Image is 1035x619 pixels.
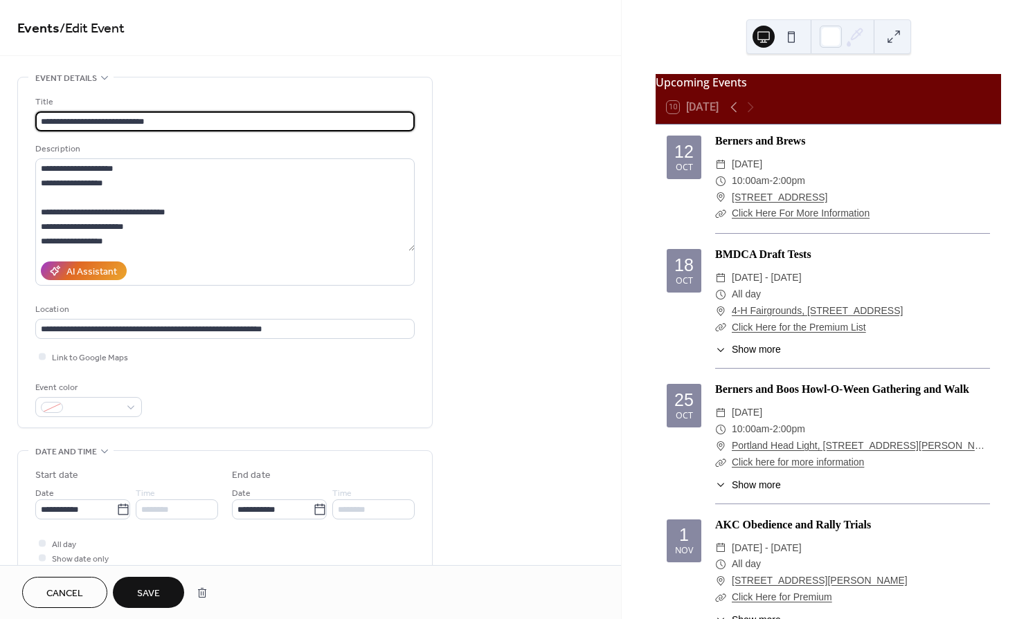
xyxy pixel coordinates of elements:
div: ​ [715,556,726,573]
div: ​ [715,173,726,190]
a: Portland Head Light, [STREET_ADDRESS][PERSON_NAME][PERSON_NAME] [732,438,990,454]
span: Time [136,486,155,501]
div: AI Assistant [66,265,117,279]
span: Cancel [46,586,83,601]
span: [DATE] [732,156,762,173]
a: Berners and Brews [715,135,805,147]
a: Click here for more information [732,456,864,468]
span: 10:00am [732,421,769,438]
div: ​ [715,454,726,471]
div: Title [35,95,412,109]
span: 2:00pm [773,421,805,438]
span: - [769,173,773,190]
a: [STREET_ADDRESS][PERSON_NAME] [732,573,908,589]
div: ​ [715,421,726,438]
div: ​ [715,320,726,336]
span: Show more [732,478,781,492]
a: AKC Obedience and Rally Trials [715,519,871,530]
a: 4-H Fairgrounds, [STREET_ADDRESS] [732,303,903,320]
button: ​Show more [715,478,781,492]
span: [DATE] [732,405,762,421]
div: ​ [715,438,726,454]
div: ​ [715,190,726,206]
div: ​ [715,405,726,421]
span: Event details [35,71,97,86]
span: 2:00pm [773,173,805,190]
div: Oct [676,412,693,421]
div: ​ [715,156,726,173]
a: Click Here for Premium [732,591,832,602]
div: ​ [715,540,726,557]
span: Date and time [35,445,97,459]
span: Date [35,486,54,501]
span: All day [52,537,76,552]
div: ​ [715,342,726,357]
div: 12 [674,143,694,160]
span: [DATE] - [DATE] [732,540,802,557]
div: Nov [675,546,693,555]
a: Berners and Boos Howl-O-Ween Gathering and Walk [715,383,969,395]
button: ​Show more [715,342,781,357]
span: Time [332,486,352,501]
a: Click Here For More Information [732,207,870,219]
div: Upcoming Events [656,74,1001,91]
div: ​ [715,478,726,492]
div: ​ [715,270,726,286]
a: [STREET_ADDRESS] [732,190,827,206]
span: All day [732,286,761,303]
a: Events [17,15,60,42]
div: Location [35,302,412,317]
span: - [769,421,773,438]
div: Start date [35,468,78,483]
span: Date [232,486,251,501]
span: 10:00am [732,173,769,190]
span: Save [137,586,160,601]
div: ​ [715,573,726,589]
a: BMDCA Draft Tests [715,248,811,260]
div: 25 [674,391,694,409]
div: 18 [674,257,694,274]
button: Cancel [22,577,107,608]
span: / Edit Event [60,15,125,42]
span: All day [732,556,761,573]
div: ​ [715,589,726,606]
button: AI Assistant [41,261,127,280]
div: 1 [679,526,689,544]
span: Show more [732,342,781,357]
div: Event color [35,380,139,395]
a: Click Here for the Premium List [732,322,866,333]
div: End date [232,468,271,483]
div: ​ [715,303,726,320]
span: Link to Google Maps [52,351,128,365]
div: ​ [715,286,726,303]
div: Oct [676,277,693,286]
div: Oct [676,163,693,172]
div: ​ [715,205,726,222]
button: Save [113,577,184,608]
span: [DATE] - [DATE] [732,270,802,286]
span: Show date only [52,552,109,566]
div: Description [35,142,412,156]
